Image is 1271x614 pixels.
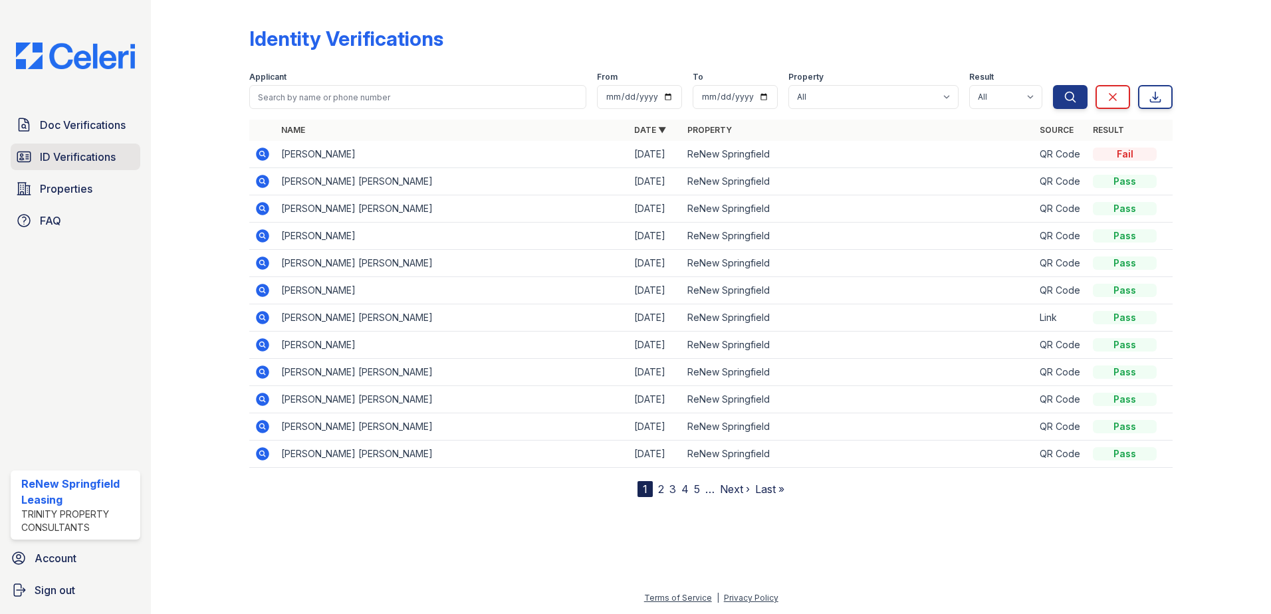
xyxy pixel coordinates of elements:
div: | [717,593,719,603]
td: ReNew Springfield [682,386,1035,413]
td: [DATE] [629,141,682,168]
td: QR Code [1034,141,1088,168]
td: [PERSON_NAME] [276,141,629,168]
a: Sign out [5,577,146,603]
a: Next › [720,482,750,496]
td: [PERSON_NAME] [PERSON_NAME] [276,304,629,332]
a: 3 [669,482,676,496]
a: Last » [755,482,784,496]
div: Pass [1093,365,1157,379]
td: [DATE] [629,386,682,413]
span: FAQ [40,213,61,229]
td: [DATE] [629,441,682,468]
a: Privacy Policy [724,593,778,603]
a: Terms of Service [644,593,712,603]
input: Search by name or phone number [249,85,586,109]
span: Doc Verifications [40,117,126,133]
a: 2 [658,482,664,496]
td: ReNew Springfield [682,304,1035,332]
label: To [693,72,703,82]
td: ReNew Springfield [682,141,1035,168]
td: ReNew Springfield [682,250,1035,277]
td: ReNew Springfield [682,413,1035,441]
td: ReNew Springfield [682,195,1035,223]
td: [DATE] [629,250,682,277]
td: [DATE] [629,168,682,195]
td: [PERSON_NAME] [PERSON_NAME] [276,386,629,413]
div: Trinity Property Consultants [21,508,135,534]
a: 4 [681,482,689,496]
td: [PERSON_NAME] [PERSON_NAME] [276,359,629,386]
div: Pass [1093,202,1157,215]
a: Property [687,125,732,135]
div: Pass [1093,229,1157,243]
td: QR Code [1034,277,1088,304]
td: QR Code [1034,413,1088,441]
label: Property [788,72,824,82]
td: [DATE] [629,195,682,223]
div: Pass [1093,338,1157,352]
td: [PERSON_NAME] [PERSON_NAME] [276,168,629,195]
a: FAQ [11,207,140,234]
td: ReNew Springfield [682,441,1035,468]
a: Properties [11,175,140,202]
span: ID Verifications [40,149,116,165]
a: Date ▼ [634,125,666,135]
td: QR Code [1034,195,1088,223]
label: From [597,72,618,82]
a: Doc Verifications [11,112,140,138]
div: Fail [1093,148,1157,161]
td: QR Code [1034,168,1088,195]
div: 1 [637,481,653,497]
td: QR Code [1034,250,1088,277]
td: ReNew Springfield [682,168,1035,195]
div: Pass [1093,256,1157,270]
td: [DATE] [629,277,682,304]
div: Pass [1093,393,1157,406]
a: Source [1040,125,1074,135]
td: ReNew Springfield [682,359,1035,386]
td: [DATE] [629,359,682,386]
td: [PERSON_NAME] [PERSON_NAME] [276,413,629,441]
label: Applicant [249,72,287,82]
span: Account [35,550,76,566]
label: Result [969,72,994,82]
a: Account [5,545,146,571]
a: Name [281,125,305,135]
td: QR Code [1034,359,1088,386]
img: CE_Logo_Blue-a8612792a0a2168367f1c8372b55b34899dd931a85d93a1a3d3e32e68fde9ad4.png [5,43,146,69]
td: [DATE] [629,413,682,441]
a: ID Verifications [11,144,140,170]
td: QR Code [1034,441,1088,468]
div: Pass [1093,447,1157,460]
div: Pass [1093,311,1157,324]
div: Identity Verifications [249,27,443,51]
td: [PERSON_NAME] [PERSON_NAME] [276,195,629,223]
td: [DATE] [629,223,682,250]
a: Result [1093,125,1124,135]
td: [PERSON_NAME] [276,332,629,359]
td: Link [1034,304,1088,332]
td: QR Code [1034,223,1088,250]
span: Sign out [35,582,75,598]
div: ReNew Springfield Leasing [21,476,135,508]
div: Pass [1093,420,1157,433]
td: [DATE] [629,332,682,359]
td: [PERSON_NAME] [PERSON_NAME] [276,441,629,468]
td: ReNew Springfield [682,223,1035,250]
td: QR Code [1034,386,1088,413]
div: Pass [1093,175,1157,188]
span: … [705,481,715,497]
td: [PERSON_NAME] [276,223,629,250]
td: QR Code [1034,332,1088,359]
div: Pass [1093,284,1157,297]
td: ReNew Springfield [682,277,1035,304]
td: [PERSON_NAME] [PERSON_NAME] [276,250,629,277]
td: [PERSON_NAME] [276,277,629,304]
a: 5 [694,482,700,496]
td: ReNew Springfield [682,332,1035,359]
td: [DATE] [629,304,682,332]
span: Properties [40,181,92,197]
